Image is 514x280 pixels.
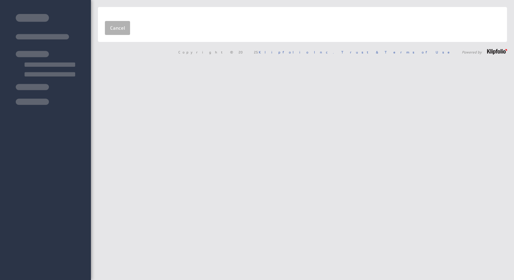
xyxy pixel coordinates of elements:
[462,50,482,54] span: Powered by
[178,50,334,54] span: Copyright © 2025
[259,50,334,55] a: Klipfolio Inc.
[487,49,507,55] img: logo-footer.png
[105,21,130,35] a: Cancel
[16,14,75,105] img: skeleton-sidenav.svg
[341,50,455,55] a: Trust & Terms of Use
